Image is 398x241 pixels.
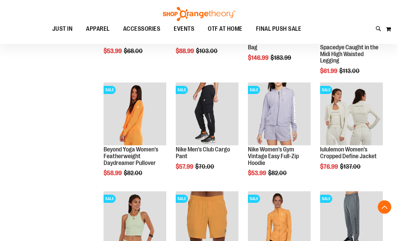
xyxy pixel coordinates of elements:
[378,200,391,214] button: Back To Top
[245,79,314,194] div: product
[104,83,166,146] img: Product image for Beyond Yoga Womens Featherweight Daydreamer Pullover
[100,79,170,194] div: product
[248,83,311,146] img: Product image for Nike Gym Vintage Easy Full Zip Hoodie
[176,195,188,203] span: SALE
[104,146,158,167] a: Beyond Yoga Women's Featherweight Daydreamer Pullover
[340,164,362,170] span: $137.00
[208,21,243,37] span: OTF AT HOME
[320,164,339,170] span: $76.99
[256,21,302,37] span: FINAL PUSH SALE
[176,83,238,147] a: Product image for Nike Mens Club Cargo PantSALE
[176,164,194,170] span: $57.99
[339,68,361,75] span: $113.00
[249,21,308,37] a: FINAL PUSH SALE
[123,21,161,37] span: ACCESSORIES
[320,68,338,75] span: $61.99
[162,7,236,21] img: Shop Orangetheory
[104,38,157,44] a: lululemon Sculpt Tank
[248,86,260,94] span: SALE
[86,21,110,37] span: APPAREL
[167,21,201,37] a: EVENTS
[104,48,123,55] span: $53.99
[248,170,267,177] span: $53.99
[320,38,378,64] a: Beyond Yoga Women's Spacedye Caught in the Midi High Waisted Legging
[320,83,383,146] img: Product image for lululemon Define Jacket Cropped
[79,21,116,37] a: APPAREL
[320,83,383,147] a: Product image for lululemon Define Jacket CroppedSALE
[248,146,299,167] a: Nike Women's Gym Vintage Easy Full-Zip Hoodie
[201,21,249,37] a: OTF AT HOME
[174,21,194,37] span: EVENTS
[116,21,167,37] a: ACCESSORIES
[317,79,386,187] div: product
[248,195,260,203] span: SALE
[104,86,116,94] span: SALE
[248,83,311,147] a: Product image for Nike Gym Vintage Easy Full Zip HoodieSALE
[176,48,195,55] span: $88.99
[271,55,292,62] span: $183.99
[104,83,166,147] a: Product image for Beyond Yoga Womens Featherweight Daydreamer PulloverSALE
[268,170,288,177] span: $82.00
[172,79,242,187] div: product
[176,146,230,160] a: Nike Men's Club Cargo Pant
[195,164,215,170] span: $70.00
[196,48,219,55] span: $103.00
[176,38,226,44] a: lululemon Mesh Tote
[176,86,188,94] span: SALE
[124,48,144,55] span: $68.00
[104,170,123,177] span: $58.99
[46,21,80,37] a: JUST IN
[248,38,303,51] a: OGIO Nomad 22 Travel Bag
[104,195,116,203] span: SALE
[320,146,377,160] a: lululemon Women's Cropped Define Jacket
[176,83,238,146] img: Product image for Nike Mens Club Cargo Pant
[52,21,73,37] span: JUST IN
[124,170,143,177] span: $82.00
[320,195,332,203] span: SALE
[320,86,332,94] span: SALE
[248,55,269,62] span: $146.99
